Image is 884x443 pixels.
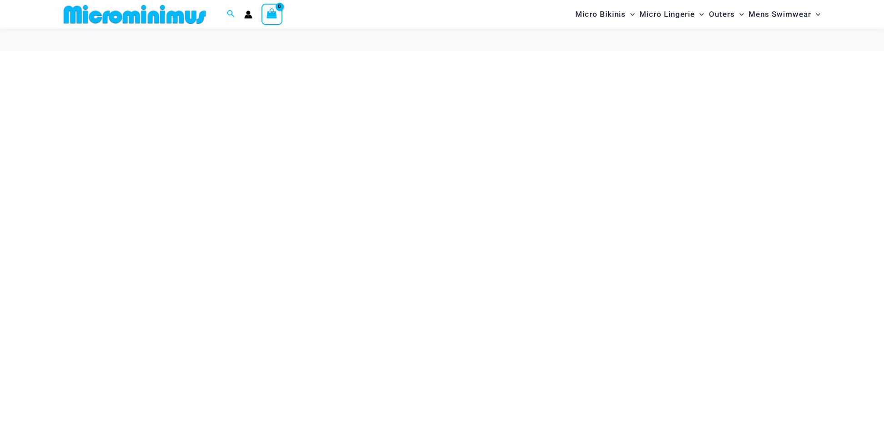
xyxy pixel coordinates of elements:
[639,3,695,26] span: Micro Lingerie
[575,3,626,26] span: Micro Bikinis
[227,9,235,20] a: Search icon link
[746,3,823,26] a: Mens SwimwearMenu ToggleMenu Toggle
[573,3,637,26] a: Micro BikinisMenu ToggleMenu Toggle
[60,4,210,25] img: MM SHOP LOGO FLAT
[695,3,704,26] span: Menu Toggle
[626,3,635,26] span: Menu Toggle
[244,10,252,19] a: Account icon link
[572,1,824,27] nav: Site Navigation
[261,4,282,25] a: View Shopping Cart, empty
[735,3,744,26] span: Menu Toggle
[748,3,811,26] span: Mens Swimwear
[709,3,735,26] span: Outers
[811,3,820,26] span: Menu Toggle
[637,3,706,26] a: Micro LingerieMenu ToggleMenu Toggle
[707,3,746,26] a: OutersMenu ToggleMenu Toggle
